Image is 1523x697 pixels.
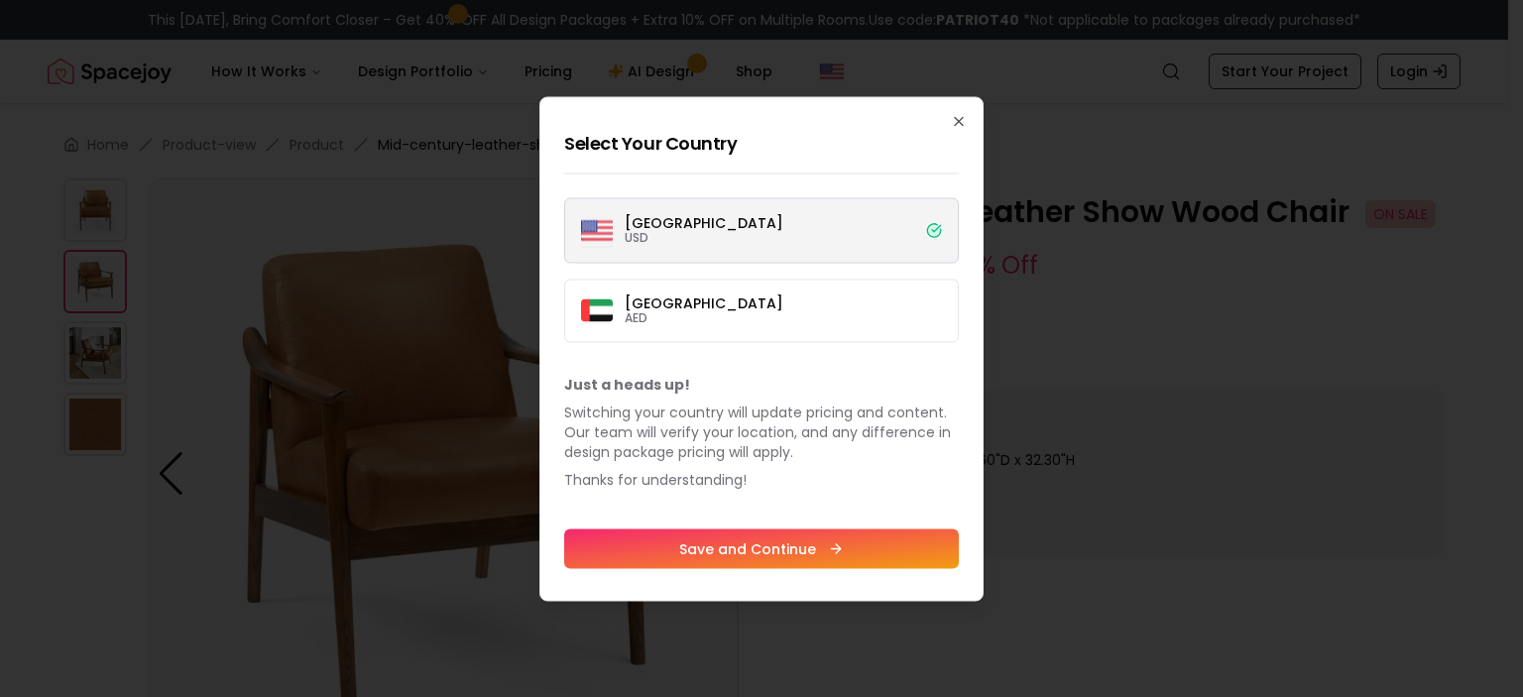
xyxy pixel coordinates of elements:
p: [GEOGRAPHIC_DATA] [625,295,783,309]
p: USD [625,229,783,245]
button: Save and Continue [564,528,959,568]
b: Just a heads up! [564,374,690,394]
p: Switching your country will update pricing and content. Our team will verify your location, and a... [564,402,959,461]
h2: Select Your Country [564,129,959,157]
img: United States [581,214,613,246]
img: Dubai [581,299,613,322]
p: Thanks for understanding! [564,469,959,489]
p: AED [625,309,783,325]
p: [GEOGRAPHIC_DATA] [625,215,783,229]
